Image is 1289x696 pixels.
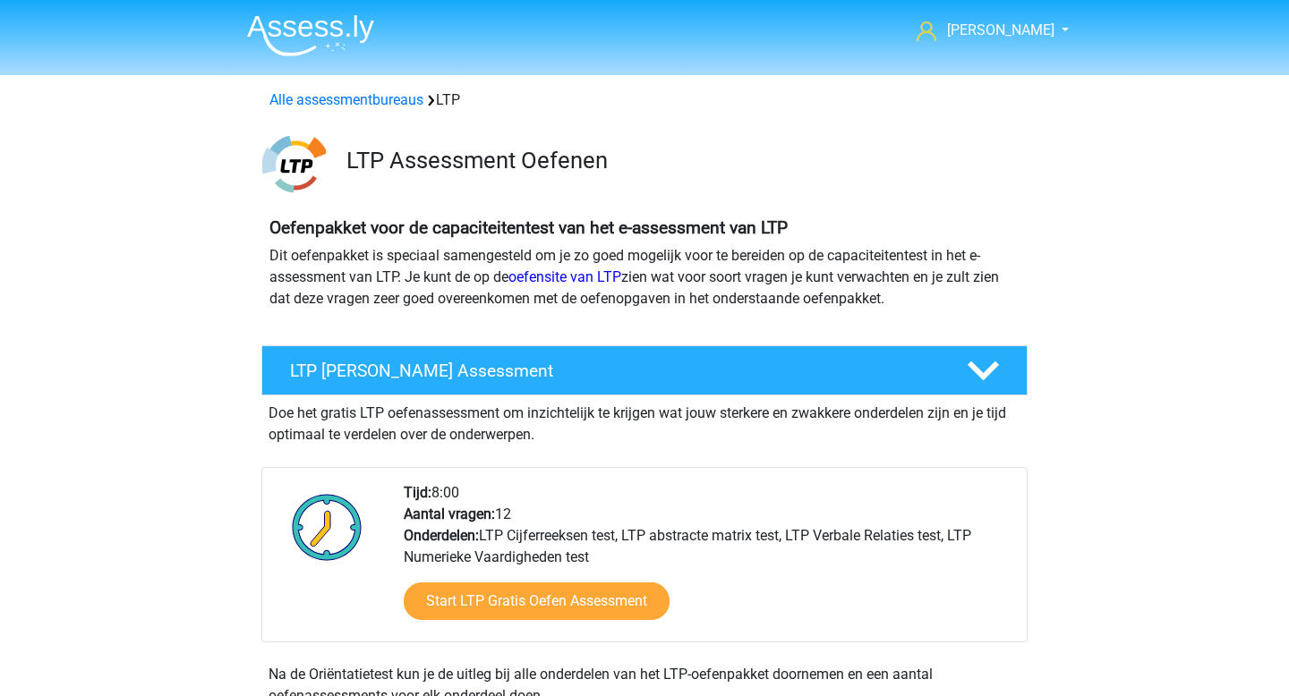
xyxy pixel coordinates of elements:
div: Doe het gratis LTP oefenassessment om inzichtelijk te krijgen wat jouw sterkere en zwakkere onder... [261,395,1028,446]
h4: LTP [PERSON_NAME] Assessment [290,361,938,381]
a: Start LTP Gratis Oefen Assessment [404,582,670,620]
img: Klok [282,482,372,572]
a: oefensite van LTP [508,268,621,285]
a: Alle assessmentbureaus [269,91,423,108]
div: LTP [262,89,1027,111]
img: Assessly [247,14,374,56]
div: 8:00 12 LTP Cijferreeksen test, LTP abstracte matrix test, LTP Verbale Relaties test, LTP Numerie... [390,482,1026,641]
b: Aantal vragen: [404,505,495,522]
a: [PERSON_NAME] [909,20,1056,41]
img: ltp.png [262,132,326,196]
b: Onderdelen: [404,527,479,544]
span: [PERSON_NAME] [947,21,1054,38]
p: Dit oefenpakket is speciaal samengesteld om je zo goed mogelijk voor te bereiden op de capaciteit... [269,245,1020,310]
h3: LTP Assessment Oefenen [346,147,1013,174]
b: Tijd: [404,484,431,501]
b: Oefenpakket voor de capaciteitentest van het e-assessment van LTP [269,217,788,238]
a: LTP [PERSON_NAME] Assessment [254,345,1035,395]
